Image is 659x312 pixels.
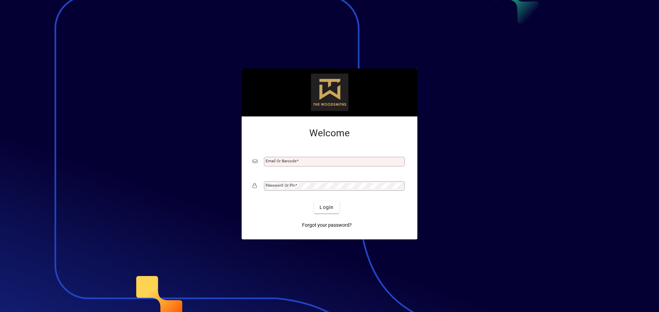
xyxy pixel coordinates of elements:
span: Forgot your password? [302,222,352,229]
h2: Welcome [253,127,406,139]
button: Login [314,201,339,213]
span: Login [320,204,334,211]
a: Forgot your password? [299,219,355,231]
mat-label: Password or Pin [266,183,295,188]
mat-label: Email or Barcode [266,159,297,163]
